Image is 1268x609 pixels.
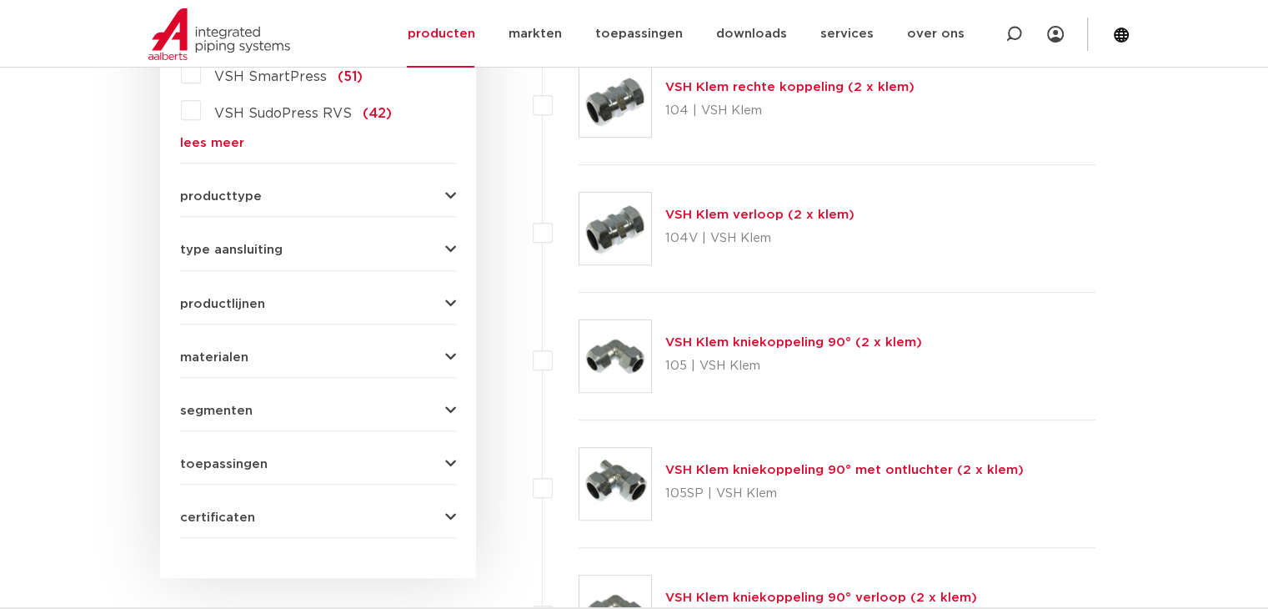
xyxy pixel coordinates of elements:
[180,298,456,310] button: productlijnen
[180,190,456,203] button: producttype
[665,98,915,124] p: 104 | VSH Klem
[180,405,253,417] span: segmenten
[665,481,1024,507] p: 105SP | VSH Klem
[214,107,352,120] span: VSH SudoPress RVS
[579,320,651,392] img: Thumbnail for VSH Klem kniekoppeling 90° (2 x klem)
[180,298,265,310] span: productlijnen
[180,458,456,471] button: toepassingen
[579,193,651,264] img: Thumbnail for VSH Klem verloop (2 x klem)
[214,70,327,83] span: VSH SmartPress
[180,458,268,471] span: toepassingen
[180,351,248,364] span: materialen
[180,244,456,256] button: type aansluiting
[338,70,363,83] span: (51)
[665,336,922,349] a: VSH Klem kniekoppeling 90° (2 x klem)
[180,511,255,524] span: certificaten
[180,190,262,203] span: producttype
[180,405,456,417] button: segmenten
[363,107,392,120] span: (42)
[665,209,855,221] a: VSH Klem verloop (2 x klem)
[579,65,651,137] img: Thumbnail for VSH Klem rechte koppeling (2 x klem)
[180,137,456,149] a: lees meer
[579,448,651,520] img: Thumbnail for VSH Klem kniekoppeling 90° met ontluchter (2 x klem)
[665,591,977,604] a: VSH Klem kniekoppeling 90° verloop (2 x klem)
[665,464,1024,476] a: VSH Klem kniekoppeling 90° met ontluchter (2 x klem)
[665,81,915,93] a: VSH Klem rechte koppeling (2 x klem)
[665,225,855,252] p: 104V | VSH Klem
[180,244,283,256] span: type aansluiting
[180,351,456,364] button: materialen
[180,511,456,524] button: certificaten
[665,353,922,380] p: 105 | VSH Klem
